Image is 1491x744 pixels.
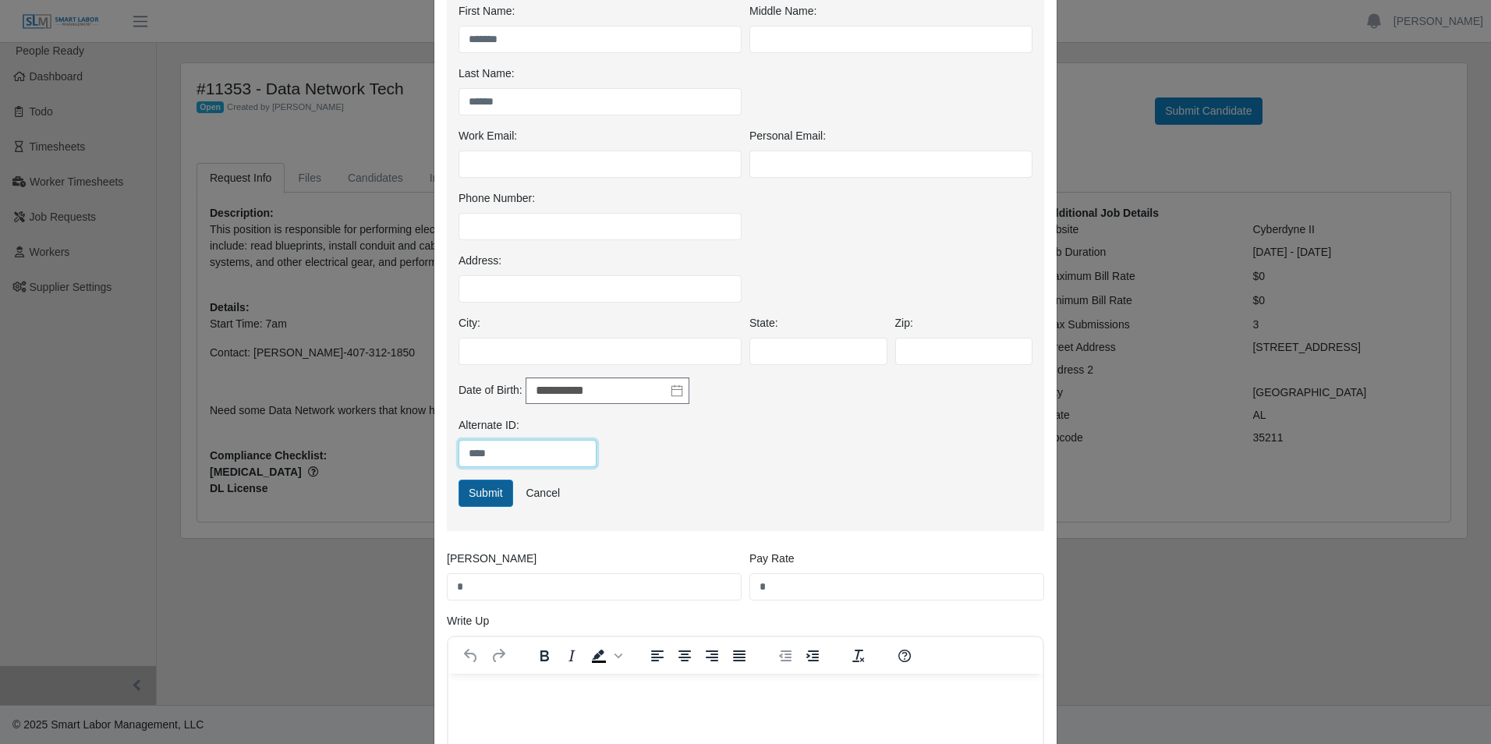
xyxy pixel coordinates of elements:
button: Decrease indent [772,645,799,667]
div: Background color Black [586,645,625,667]
label: Zip: [895,315,913,331]
button: Clear formatting [845,645,872,667]
label: Phone Number: [459,190,535,207]
button: Increase indent [799,645,826,667]
button: Justify [726,645,753,667]
label: City: [459,315,480,331]
label: Date of Birth: [459,382,522,399]
button: Align left [644,645,671,667]
body: Rich Text Area. Press ALT-0 for help. [12,12,582,30]
button: Align right [699,645,725,667]
button: Align center [671,645,698,667]
label: Personal Email: [749,128,826,144]
label: Pay Rate [749,551,795,567]
button: Redo [485,645,512,667]
button: Undo [458,645,484,667]
a: Cancel [515,480,570,507]
label: Last Name: [459,66,515,82]
label: State: [749,315,778,331]
label: Work Email: [459,128,517,144]
button: Bold [531,645,558,667]
button: Italic [558,645,585,667]
label: Alternate ID: [459,417,519,434]
button: Submit [459,480,513,507]
label: Address: [459,253,501,269]
button: Help [891,645,918,667]
label: [PERSON_NAME] [447,551,537,567]
label: Write Up [447,613,489,629]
